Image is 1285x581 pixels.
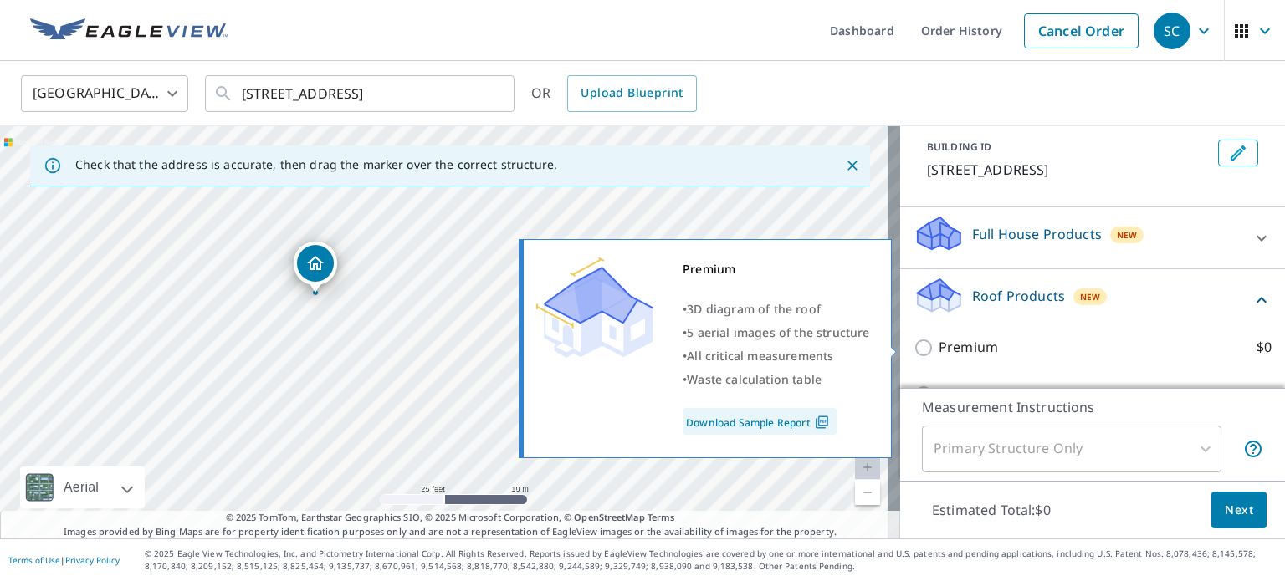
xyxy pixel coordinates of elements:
p: Full House Products [972,224,1102,244]
p: Check that the address is accurate, then drag the marker over the correct structure. [75,157,557,172]
span: All critical measurements [687,348,833,364]
a: Terms of Use [8,554,60,566]
div: • [683,368,870,391]
button: Close [842,155,863,176]
p: Standard [939,385,998,405]
div: Aerial [20,466,145,508]
div: Premium [683,257,870,281]
p: Roof Products [972,286,1065,306]
p: © 2025 Eagle View Technologies, Inc. and Pictometry International Corp. All Rights Reserved. Repo... [145,548,1277,573]
a: Cancel Order [1024,13,1139,48]
div: Aerial [59,466,104,508]
button: Edit building 1 [1218,140,1258,166]
p: Estimated Total: $0 [919,492,1064,528]
div: • [683,344,870,368]
a: Terms [648,511,675,523]
a: Current Level 20, Zoom Out [855,480,880,505]
img: Premium [536,257,653,358]
span: 3D diagram of the roof [687,301,821,317]
img: Pdf Icon [811,415,833,430]
div: OR [531,75,697,112]
p: [STREET_ADDRESS] [927,160,1211,180]
div: Dropped pin, building 1, Residential property, 37031 8th Ave S Federal Way, WA 98003 [294,242,337,293]
div: • [683,298,870,321]
div: Primary Structure Only [922,426,1221,472]
span: New [1080,290,1101,303]
div: • [683,321,870,344]
p: | [8,555,120,565]
span: Waste calculation table [687,371,822,387]
span: Next [1225,500,1253,521]
span: 5 aerial images of the structure [687,324,869,340]
div: [GEOGRAPHIC_DATA] [21,70,188,117]
div: Roof ProductsNew [914,276,1272,324]
button: Next [1211,492,1267,529]
input: Search by address or latitude-longitude [242,70,480,117]
img: EV Logo [30,18,228,43]
span: New [1117,228,1138,242]
a: Upload Blueprint [567,75,696,112]
span: Your report will include only the primary structure on the property. For example, a detached gara... [1243,439,1263,459]
a: Download Sample Report [683,408,837,435]
p: Measurement Instructions [922,397,1263,417]
a: Privacy Policy [65,554,120,566]
div: Full House ProductsNew [914,214,1272,262]
a: OpenStreetMap [574,511,644,523]
span: © 2025 TomTom, Earthstar Geographics SIO, © 2025 Microsoft Corporation, © [226,511,675,525]
p: $0 [1257,337,1272,358]
p: $0 [1257,385,1272,405]
div: SC [1154,13,1190,49]
span: Upload Blueprint [581,83,683,104]
p: Premium [939,337,998,358]
a: Current Level 20, Zoom In Disabled [855,455,880,480]
p: BUILDING ID [927,140,991,154]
